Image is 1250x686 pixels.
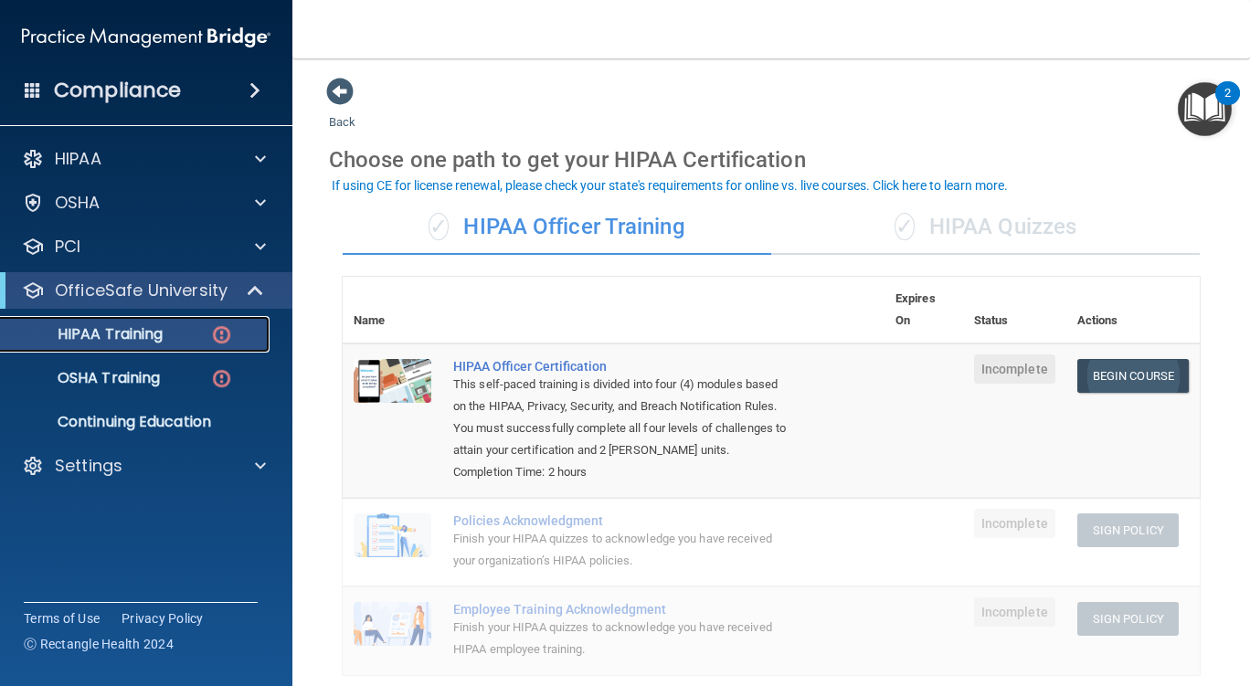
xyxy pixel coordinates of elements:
[453,461,793,483] div: Completion Time: 2 hours
[771,200,1200,255] div: HIPAA Quizzes
[24,635,174,653] span: Ⓒ Rectangle Health 2024
[22,280,265,301] a: OfficeSafe University
[1077,513,1179,547] button: Sign Policy
[974,597,1055,627] span: Incomplete
[22,236,266,258] a: PCI
[963,277,1066,343] th: Status
[974,509,1055,538] span: Incomplete
[22,148,266,170] a: HIPAA
[12,369,160,387] p: OSHA Training
[54,78,181,103] h4: Compliance
[22,455,266,477] a: Settings
[24,609,100,628] a: Terms of Use
[343,277,442,343] th: Name
[895,213,915,240] span: ✓
[329,133,1213,186] div: Choose one path to get your HIPAA Certification
[885,277,963,343] th: Expires On
[1178,82,1232,136] button: Open Resource Center, 2 new notifications
[12,413,261,431] p: Continuing Education
[55,148,101,170] p: HIPAA
[974,354,1055,384] span: Incomplete
[329,93,355,129] a: Back
[453,528,793,572] div: Finish your HIPAA quizzes to acknowledge you have received your organization’s HIPAA policies.
[55,236,80,258] p: PCI
[453,359,793,374] a: HIPAA Officer Certification
[210,323,233,346] img: danger-circle.6113f641.png
[1224,93,1231,117] div: 2
[210,367,233,390] img: danger-circle.6113f641.png
[343,200,771,255] div: HIPAA Officer Training
[55,280,228,301] p: OfficeSafe University
[332,179,1008,192] div: If using CE for license renewal, please check your state's requirements for online vs. live cours...
[122,609,204,628] a: Privacy Policy
[453,602,793,617] div: Employee Training Acknowledgment
[22,19,270,56] img: PMB logo
[329,176,1011,195] button: If using CE for license renewal, please check your state's requirements for online vs. live cours...
[1066,277,1200,343] th: Actions
[1077,359,1189,393] a: Begin Course
[453,374,793,461] div: This self-paced training is divided into four (4) modules based on the HIPAA, Privacy, Security, ...
[55,455,122,477] p: Settings
[22,192,266,214] a: OSHA
[55,192,101,214] p: OSHA
[453,513,793,528] div: Policies Acknowledgment
[1077,602,1179,636] button: Sign Policy
[429,213,449,240] span: ✓
[453,617,793,660] div: Finish your HIPAA quizzes to acknowledge you have received HIPAA employee training.
[12,325,163,343] p: HIPAA Training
